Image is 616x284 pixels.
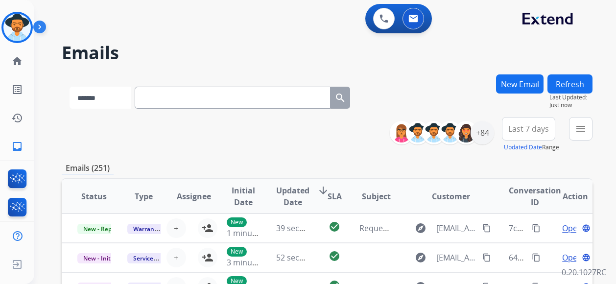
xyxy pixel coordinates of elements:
[509,185,561,208] span: Conversation ID
[77,224,122,234] span: New - Reply
[227,247,247,257] p: New
[174,252,178,263] span: +
[436,222,476,234] span: [EMAIL_ADDRESS][PERSON_NAME][DOMAIN_NAME]
[547,74,592,94] button: Refresh
[562,222,582,234] span: Open
[227,257,279,268] span: 3 minutes ago
[543,179,592,213] th: Action
[502,117,555,141] button: Last 7 days
[11,112,23,124] mat-icon: history
[11,141,23,152] mat-icon: inbox
[202,222,213,234] mat-icon: person_add
[174,222,178,234] span: +
[135,190,153,202] span: Type
[482,253,491,262] mat-icon: content_copy
[127,224,178,234] span: Warranty Ops
[276,252,333,263] span: 52 seconds ago
[415,252,426,263] mat-icon: explore
[549,94,592,101] span: Last Updated:
[62,162,114,174] p: Emails (251)
[166,248,186,267] button: +
[81,190,107,202] span: Status
[317,185,329,196] mat-icon: arrow_downward
[11,55,23,67] mat-icon: home
[334,92,346,104] mat-icon: search
[329,250,340,262] mat-icon: check_circle
[202,252,213,263] mat-icon: person_add
[532,253,541,262] mat-icon: content_copy
[575,123,587,135] mat-icon: menu
[77,253,123,263] span: New - Initial
[166,218,186,238] button: +
[127,253,183,263] span: Service Support
[329,221,340,233] mat-icon: check_circle
[3,14,31,41] img: avatar
[436,252,476,263] span: [EMAIL_ADDRESS][DOMAIN_NAME]
[562,252,582,263] span: Open
[415,222,426,234] mat-icon: explore
[432,190,470,202] span: Customer
[508,127,549,131] span: Last 7 days
[362,190,391,202] span: Subject
[549,101,592,109] span: Just now
[496,74,544,94] button: New Email
[582,253,591,262] mat-icon: language
[562,266,606,278] p: 0.20.1027RC
[177,190,211,202] span: Assignee
[582,224,591,233] mat-icon: language
[227,185,261,208] span: Initial Date
[62,43,592,63] h2: Emails
[227,217,247,227] p: New
[532,224,541,233] mat-icon: content_copy
[482,224,491,233] mat-icon: content_copy
[227,228,275,238] span: 1 minute ago
[11,84,23,95] mat-icon: list_alt
[471,121,494,144] div: +84
[276,185,309,208] span: Updated Date
[504,143,542,151] button: Updated Date
[328,190,342,202] span: SLA
[276,223,333,234] span: 39 seconds ago
[504,143,559,151] span: Range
